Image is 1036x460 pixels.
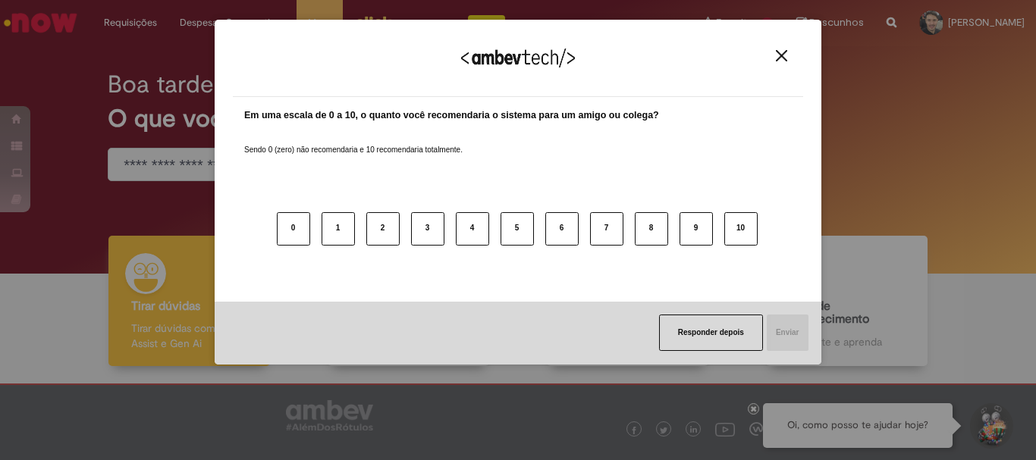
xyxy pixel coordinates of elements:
[244,108,659,123] label: Em uma escala de 0 a 10, o quanto você recomendaria o sistema para um amigo ou colega?
[456,212,489,246] button: 4
[724,212,758,246] button: 10
[322,212,355,246] button: 1
[366,212,400,246] button: 2
[501,212,534,246] button: 5
[680,212,713,246] button: 9
[771,49,792,62] button: Close
[545,212,579,246] button: 6
[277,212,310,246] button: 0
[461,49,575,67] img: Logo Ambevtech
[776,50,787,61] img: Close
[590,212,623,246] button: 7
[635,212,668,246] button: 8
[244,127,463,155] label: Sendo 0 (zero) não recomendaria e 10 recomendaria totalmente.
[411,212,444,246] button: 3
[659,314,763,351] button: Responder depois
